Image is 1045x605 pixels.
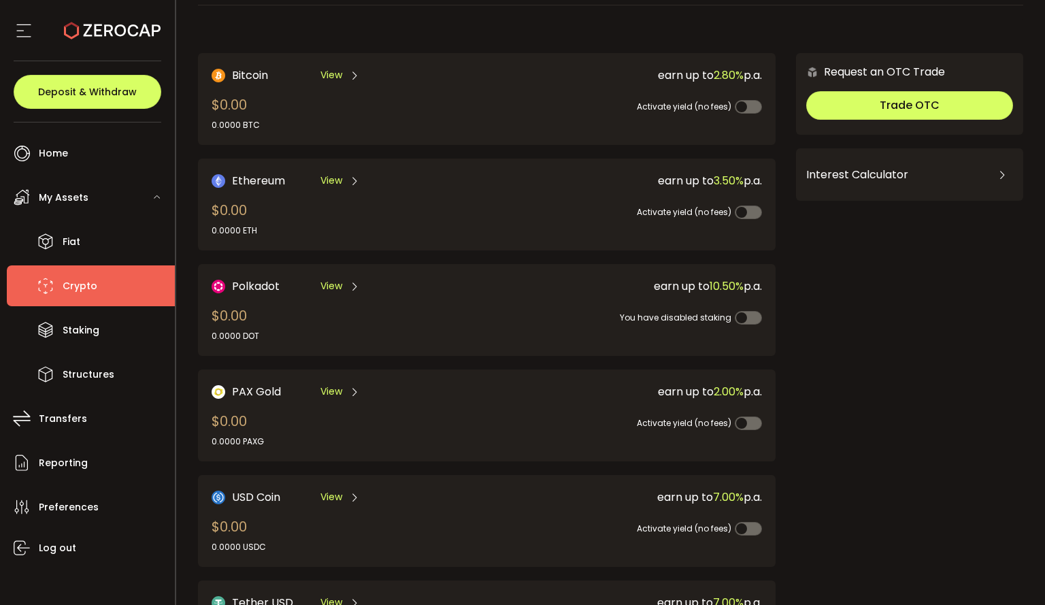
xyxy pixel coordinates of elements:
[39,188,88,208] span: My Assets
[637,417,731,429] span: Activate yield (no fees)
[39,453,88,473] span: Reporting
[63,276,97,296] span: Crypto
[806,91,1013,120] button: Trade OTC
[620,312,731,323] span: You have disabled staking
[320,68,342,82] span: View
[38,87,137,97] span: Deposit & Withdraw
[486,67,762,84] div: earn up to p.a.
[232,489,280,506] span: USD Coin
[796,63,945,80] div: Request an OTC Trade
[320,174,342,188] span: View
[232,383,281,400] span: PAX Gold
[212,69,225,82] img: Bitcoin
[212,491,225,504] img: USD Coin
[232,67,268,84] span: Bitcoin
[212,541,266,553] div: 0.0000 USDC
[63,365,114,385] span: Structures
[486,383,762,400] div: earn up to p.a.
[212,385,225,399] img: PAX Gold
[486,489,762,506] div: earn up to p.a.
[320,279,342,293] span: View
[710,278,744,294] span: 10.50%
[714,67,744,83] span: 2.80%
[63,321,99,340] span: Staking
[39,538,76,558] span: Log out
[212,95,260,131] div: $0.00
[714,173,744,189] span: 3.50%
[212,174,225,188] img: Ethereum
[212,280,225,293] img: DOT
[637,523,731,534] span: Activate yield (no fees)
[39,497,99,517] span: Preferences
[806,159,1013,191] div: Interest Calculator
[806,66,818,78] img: 6nGpN7MZ9FLuBP83NiajKbTRY4UzlzQtBKtCrLLspmCkSvCZHBKvY3NxgQaT5JnOQREvtQ257bXeeSTueZfAPizblJ+Fe8JwA...
[212,517,266,553] div: $0.00
[637,101,731,112] span: Activate yield (no fees)
[320,490,342,504] span: View
[212,306,259,342] div: $0.00
[486,172,762,189] div: earn up to p.a.
[63,232,80,252] span: Fiat
[39,144,68,163] span: Home
[212,119,260,131] div: 0.0000 BTC
[212,225,257,237] div: 0.0000 ETH
[714,384,744,399] span: 2.00%
[637,206,731,218] span: Activate yield (no fees)
[977,540,1045,605] iframe: Chat Widget
[880,97,940,113] span: Trade OTC
[486,278,762,295] div: earn up to p.a.
[39,409,87,429] span: Transfers
[212,330,259,342] div: 0.0000 DOT
[232,172,285,189] span: Ethereum
[320,385,342,399] span: View
[232,278,280,295] span: Polkadot
[713,489,744,505] span: 7.00%
[212,411,264,448] div: $0.00
[212,436,264,448] div: 0.0000 PAXG
[14,75,161,109] button: Deposit & Withdraw
[212,200,257,237] div: $0.00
